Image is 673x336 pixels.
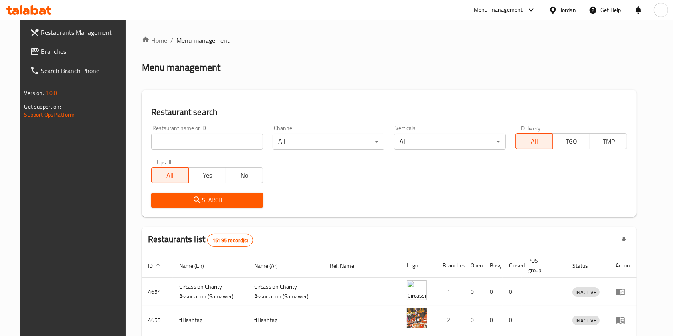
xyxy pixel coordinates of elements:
button: Search [151,193,263,208]
th: Action [609,253,637,278]
span: All [519,136,550,147]
span: No [229,170,260,181]
span: INACTIVE [572,288,600,297]
div: Menu [616,287,630,296]
div: Total records count [207,234,253,247]
a: Search Branch Phone [24,61,133,80]
span: Name (Ar) [255,261,289,271]
span: POS group [528,256,557,275]
label: Delivery [521,125,541,131]
div: All [394,134,506,150]
span: Name (En) [179,261,214,271]
label: Upsell [157,159,172,165]
span: Restaurants Management [41,28,127,37]
td: 0 [503,278,522,306]
h2: Restaurants list [148,233,253,247]
div: Export file [614,231,633,250]
td: 0 [464,306,483,334]
span: TMP [593,136,624,147]
nav: breadcrumb [142,36,637,45]
span: Yes [192,170,223,181]
td: 0 [483,306,503,334]
th: Closed [503,253,522,278]
img: #Hashtag [407,308,427,328]
button: No [226,167,263,183]
th: Logo [400,253,436,278]
span: INACTIVE [572,316,600,325]
span: All [155,170,186,181]
th: Open [464,253,483,278]
div: INACTIVE [572,287,600,297]
button: All [151,167,189,183]
td: ​Circassian ​Charity ​Association​ (Samawer) [173,278,248,306]
div: Jordan [560,6,576,14]
td: #Hashtag [248,306,324,334]
div: Menu [616,315,630,325]
td: 4655 [142,306,173,334]
span: Search [158,195,257,205]
th: Branches [436,253,464,278]
a: Home [142,36,167,45]
td: #Hashtag [173,306,248,334]
th: Busy [483,253,503,278]
span: Search Branch Phone [41,66,127,75]
button: TGO [552,133,590,149]
td: 0 [464,278,483,306]
img: ​Circassian ​Charity ​Association​ (Samawer) [407,280,427,300]
a: Restaurants Management [24,23,133,42]
span: Branches [41,47,127,56]
span: Ref. Name [330,261,364,271]
td: 0 [503,306,522,334]
span: 15195 record(s) [208,237,253,244]
span: Status [572,261,598,271]
span: TGO [556,136,587,147]
span: Version: [24,88,44,98]
span: T [659,6,662,14]
span: ID [148,261,163,271]
button: Yes [188,167,226,183]
div: Menu-management [474,5,523,15]
td: 2 [436,306,464,334]
div: All [273,134,384,150]
button: All [515,133,553,149]
input: Search for restaurant name or ID.. [151,134,263,150]
a: Branches [24,42,133,61]
button: TMP [590,133,627,149]
h2: Restaurant search [151,106,627,118]
span: Get support on: [24,101,61,112]
td: 0 [483,278,503,306]
li: / [170,36,173,45]
td: ​Circassian ​Charity ​Association​ (Samawer) [248,278,324,306]
span: Menu management [176,36,230,45]
a: Support.OpsPlatform [24,109,75,120]
span: 1.0.0 [45,88,57,98]
h2: Menu management [142,61,220,74]
td: 4654 [142,278,173,306]
td: 1 [436,278,464,306]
